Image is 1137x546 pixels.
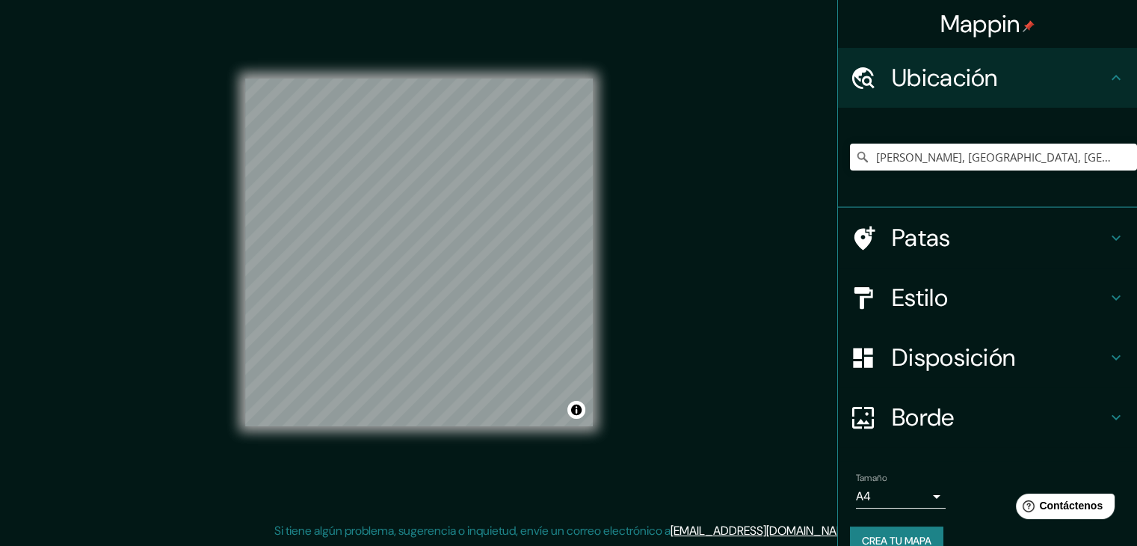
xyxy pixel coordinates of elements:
iframe: Lanzador de widgets de ayuda [1004,488,1121,530]
font: Si tiene algún problema, sugerencia o inquietud, envíe un correo electrónico a [274,523,671,539]
a: [EMAIL_ADDRESS][DOMAIN_NAME] [671,523,855,539]
div: Estilo [838,268,1137,328]
div: Disposición [838,328,1137,387]
font: Patas [892,222,951,254]
div: A4 [856,485,946,509]
div: Patas [838,208,1137,268]
font: Mappin [940,8,1020,40]
img: pin-icon.png [1023,20,1035,32]
font: Borde [892,402,955,433]
font: Tamaño [856,472,887,484]
canvas: Mapa [245,79,593,426]
font: A4 [856,488,871,504]
input: Elige tu ciudad o zona [850,144,1137,171]
div: Borde [838,387,1137,447]
font: Ubicación [892,62,998,93]
div: Ubicación [838,48,1137,108]
font: Disposición [892,342,1015,373]
font: Estilo [892,282,948,313]
button: Activar o desactivar atribución [567,401,585,419]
